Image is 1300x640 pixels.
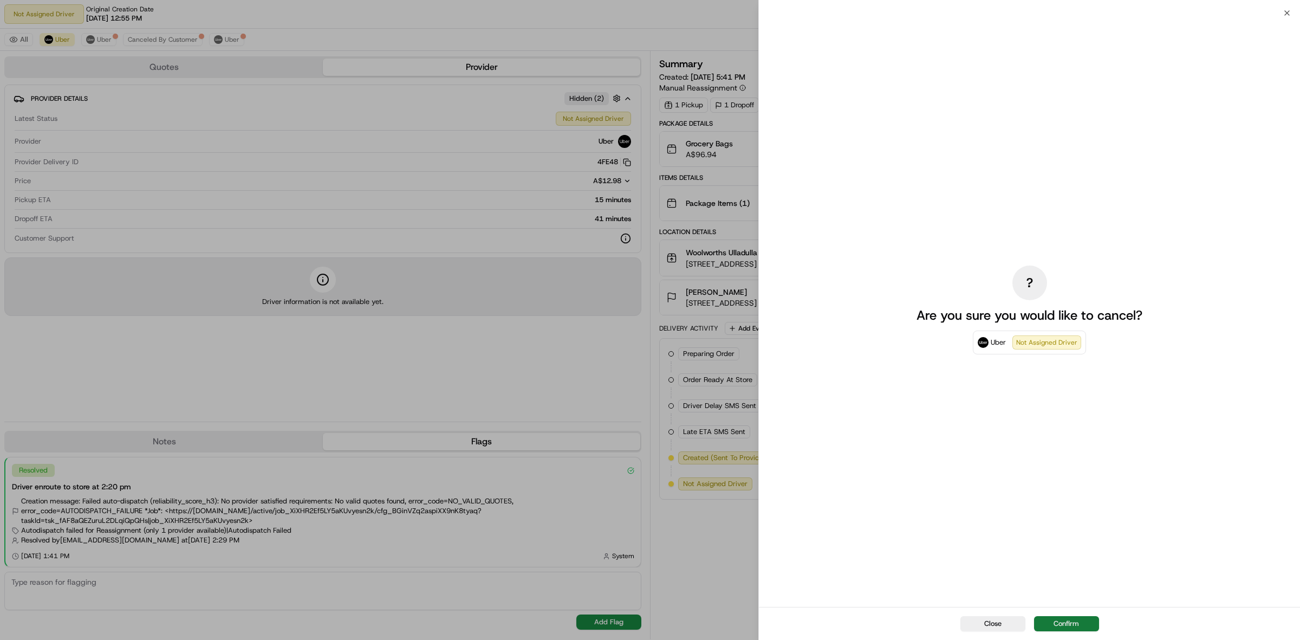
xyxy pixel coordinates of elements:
img: Uber [978,337,989,348]
p: Are you sure you would like to cancel? [916,307,1142,324]
button: Confirm [1034,616,1099,631]
div: ? [1012,266,1047,300]
button: Close [960,616,1025,631]
span: Uber [991,337,1006,348]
